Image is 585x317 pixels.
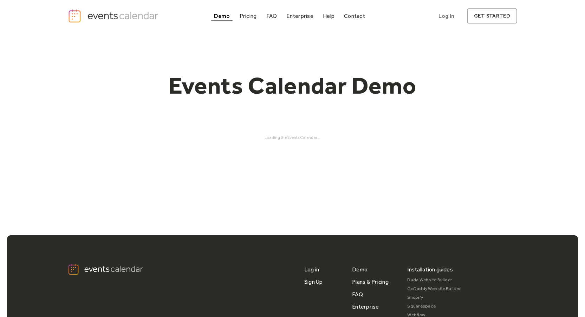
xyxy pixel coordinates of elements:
a: Squarespace [407,302,461,311]
a: Demo [352,263,368,276]
a: Plans & Pricing [352,276,389,288]
a: home [68,9,161,23]
div: Pricing [240,14,257,18]
div: Enterprise [286,14,313,18]
a: Sign Up [304,276,323,288]
div: FAQ [266,14,277,18]
h1: Events Calendar Demo [158,71,428,100]
a: Help [320,11,337,21]
a: get started [467,8,517,23]
a: Demo [211,11,233,21]
a: FAQ [352,288,363,301]
a: Enterprise [284,11,316,21]
a: Contact [341,11,368,21]
a: Log in [304,263,319,276]
div: Loading the Events Calendar... [68,135,518,140]
a: FAQ [264,11,280,21]
a: Shopify [407,293,461,302]
a: Log In [431,8,461,23]
a: Duda Website Builder [407,276,461,284]
div: Contact [344,14,365,18]
a: GoDaddy Website Builder [407,284,461,293]
div: Help [323,14,334,18]
a: Pricing [237,11,260,21]
a: Enterprise [352,301,379,313]
div: Installation guides [407,263,453,276]
div: Demo [214,14,230,18]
